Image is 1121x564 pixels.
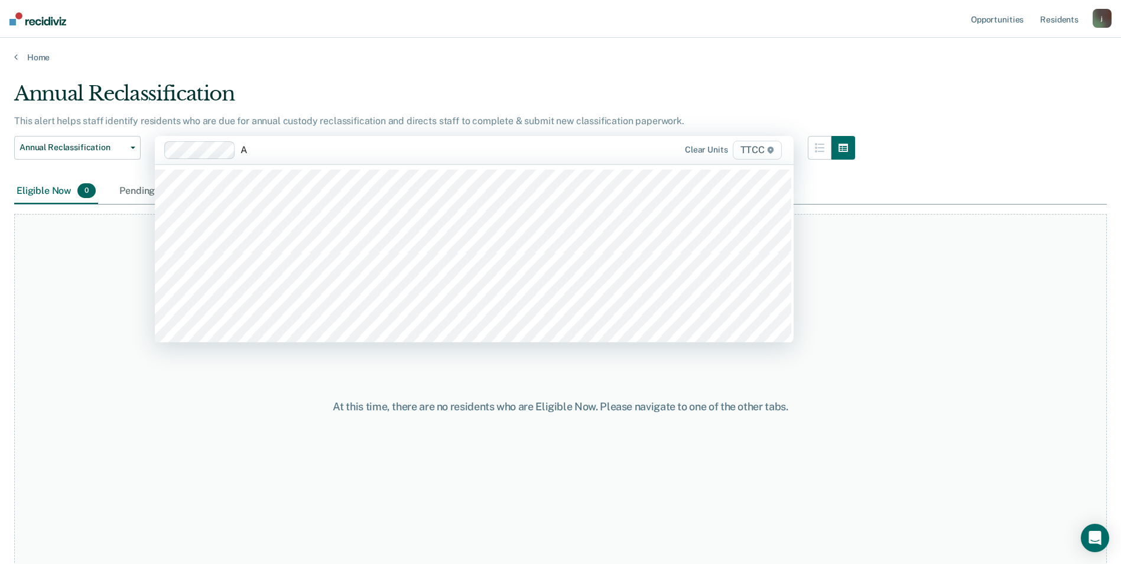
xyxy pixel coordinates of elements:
span: TTCC [733,141,782,160]
p: This alert helps staff identify residents who are due for annual custody reclassification and dir... [14,115,684,127]
div: Pending3 [117,179,182,205]
span: Annual Reclassification [20,142,126,153]
button: Annual Reclassification [14,136,141,160]
a: Home [14,52,1107,63]
div: Eligible Now0 [14,179,98,205]
div: At this time, there are no residents who are Eligible Now. Please navigate to one of the other tabs. [288,400,834,413]
div: Open Intercom Messenger [1081,524,1109,552]
span: 0 [77,183,96,199]
div: Annual Reclassification [14,82,855,115]
img: Recidiviz [9,12,66,25]
div: Clear units [685,145,728,155]
button: j [1093,9,1112,28]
